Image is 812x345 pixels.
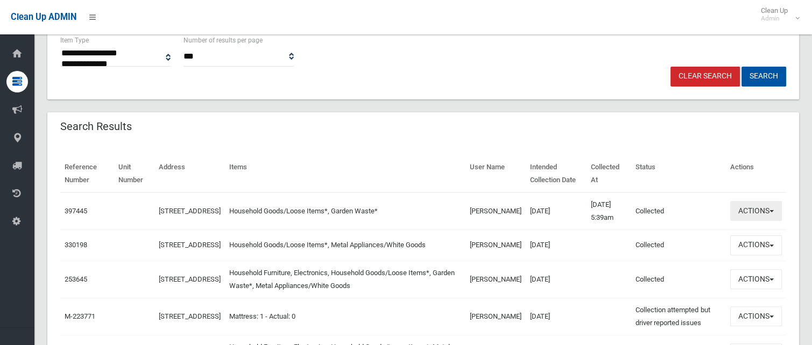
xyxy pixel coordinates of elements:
[65,241,87,249] a: 330198
[183,34,263,46] label: Number of results per page
[730,201,782,221] button: Actions
[631,155,726,192] th: Status
[631,229,726,261] td: Collected
[526,261,587,298] td: [DATE]
[65,207,87,215] a: 397445
[670,67,740,87] a: Clear Search
[47,116,145,137] header: Search Results
[465,229,526,261] td: [PERSON_NAME]
[159,275,221,283] a: [STREET_ADDRESS]
[11,12,76,22] span: Clean Up ADMIN
[225,229,465,261] td: Household Goods/Loose Items*, Metal Appliances/White Goods
[631,261,726,298] td: Collected
[526,298,587,335] td: [DATE]
[159,207,221,215] a: [STREET_ADDRESS]
[726,155,786,192] th: Actions
[587,155,631,192] th: Collected At
[631,192,726,230] td: Collected
[587,192,631,230] td: [DATE] 5:39am
[465,155,526,192] th: User Name
[154,155,225,192] th: Address
[526,155,587,192] th: Intended Collection Date
[730,235,782,255] button: Actions
[465,192,526,230] td: [PERSON_NAME]
[159,312,221,320] a: [STREET_ADDRESS]
[742,67,786,87] button: Search
[159,241,221,249] a: [STREET_ADDRESS]
[730,306,782,326] button: Actions
[65,312,95,320] a: M-223771
[465,261,526,298] td: [PERSON_NAME]
[526,229,587,261] td: [DATE]
[755,6,799,23] span: Clean Up
[65,275,87,283] a: 253645
[114,155,154,192] th: Unit Number
[526,192,587,230] td: [DATE]
[761,15,788,23] small: Admin
[225,298,465,335] td: Mattress: 1 - Actual: 0
[60,34,89,46] label: Item Type
[225,155,465,192] th: Items
[631,298,726,335] td: Collection attempted but driver reported issues
[730,269,782,289] button: Actions
[225,261,465,298] td: Household Furniture, Electronics, Household Goods/Loose Items*, Garden Waste*, Metal Appliances/W...
[60,155,114,192] th: Reference Number
[465,298,526,335] td: [PERSON_NAME]
[225,192,465,230] td: Household Goods/Loose Items*, Garden Waste*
